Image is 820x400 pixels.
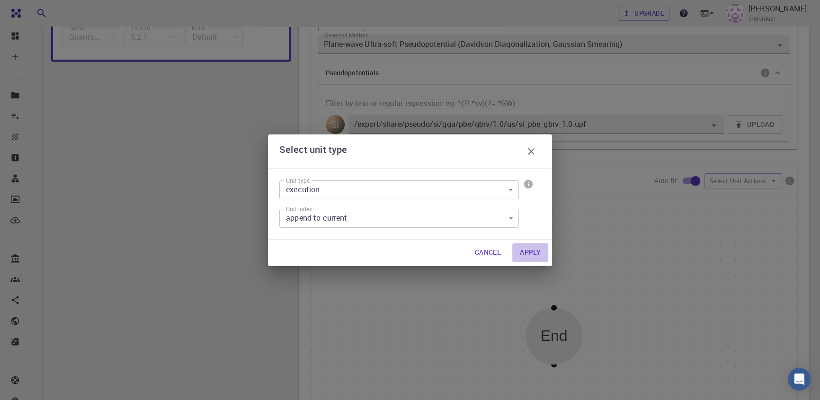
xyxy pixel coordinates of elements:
div: append to current [279,209,519,228]
h6: Select unit type [279,142,347,161]
button: Apply [512,243,548,262]
div: Open Intercom Messenger [788,368,811,391]
button: info [521,177,536,192]
button: Cancel [467,243,508,262]
label: Unit type [286,177,310,185]
label: Unit index [286,205,312,213]
div: execution [279,180,519,199]
span: 지원 [24,6,39,15]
